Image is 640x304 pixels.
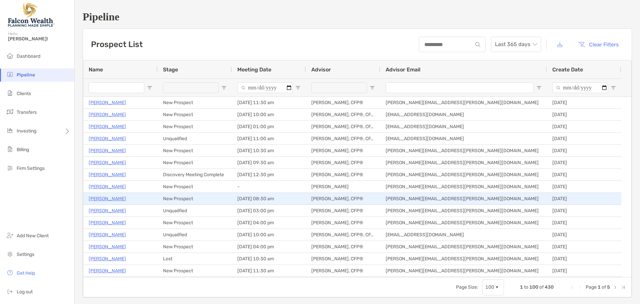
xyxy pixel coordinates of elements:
p: [PERSON_NAME] [89,231,126,239]
span: of [602,284,606,290]
span: Last 365 days [495,37,537,52]
p: [PERSON_NAME] [89,243,126,251]
div: 100 [485,284,494,290]
span: Investing [17,128,36,134]
div: New Prospect [158,121,232,132]
div: New Prospect [158,145,232,157]
input: Meeting Date Filter Input [237,82,293,93]
div: [DATE] [547,217,621,229]
span: Name [89,66,103,73]
div: Page Size [482,279,504,295]
span: 100 [529,284,538,290]
div: [PERSON_NAME][EMAIL_ADDRESS][PERSON_NAME][DOMAIN_NAME] [380,97,547,108]
div: [PERSON_NAME], CFP® [306,157,380,169]
input: Advisor Email Filter Input [386,82,534,93]
div: [DATE] [547,157,621,169]
a: [PERSON_NAME] [89,122,126,131]
h3: Prospect List [91,40,143,49]
div: New Prospect [158,217,232,229]
p: [PERSON_NAME] [89,219,126,227]
div: [DATE] [547,253,621,265]
div: [PERSON_NAME], CFP®, CFA® [306,133,380,144]
input: Name Filter Input [89,82,144,93]
span: Settings [17,252,34,257]
span: 5 [607,284,610,290]
div: New Prospect [158,109,232,120]
div: [PERSON_NAME][EMAIL_ADDRESS][PERSON_NAME][DOMAIN_NAME] [380,169,547,181]
button: Open Filter Menu [147,85,152,90]
img: firm-settings icon [6,164,14,172]
div: [DATE] 11:30 am [232,97,306,108]
a: [PERSON_NAME] [89,195,126,203]
img: dashboard icon [6,52,14,60]
div: [PERSON_NAME][EMAIL_ADDRESS][PERSON_NAME][DOMAIN_NAME] [380,193,547,205]
div: [DATE] [547,229,621,241]
span: Billing [17,147,29,153]
img: Falcon Wealth Planning Logo [8,3,55,27]
img: input icon [475,42,480,47]
a: [PERSON_NAME] [89,159,126,167]
div: [PERSON_NAME], CFP®, CFA® [306,121,380,132]
a: [PERSON_NAME] [89,98,126,107]
span: 1 [520,284,523,290]
div: [EMAIL_ADDRESS][DOMAIN_NAME] [380,121,547,132]
a: [PERSON_NAME] [89,146,126,155]
span: Clients [17,91,31,96]
div: [DATE] 12:30 pm [232,169,306,181]
div: [DATE] [547,133,621,144]
img: billing icon [6,145,14,153]
div: [PERSON_NAME], CFP® [306,265,380,277]
div: [DATE] [547,145,621,157]
div: [PERSON_NAME][EMAIL_ADDRESS][PERSON_NAME][DOMAIN_NAME] [380,205,547,217]
div: [DATE] [547,181,621,193]
div: Unqualified [158,229,232,241]
div: [EMAIL_ADDRESS][DOMAIN_NAME] [380,229,547,241]
div: First Page [570,285,575,290]
div: [PERSON_NAME][EMAIL_ADDRESS][PERSON_NAME][DOMAIN_NAME] [380,241,547,253]
div: Discovery Meeting Complete [158,169,232,181]
span: 1 [598,284,601,290]
div: [DATE] 01:00 pm [232,121,306,132]
span: Pipeline [17,72,35,78]
div: [DATE] [547,97,621,108]
div: [DATE] 10:00 am [232,229,306,241]
span: to [524,284,528,290]
div: [PERSON_NAME][EMAIL_ADDRESS][PERSON_NAME][DOMAIN_NAME] [380,145,547,157]
a: [PERSON_NAME] [89,183,126,191]
div: [DATE] 03:00 pm [232,205,306,217]
div: [PERSON_NAME][EMAIL_ADDRESS][PERSON_NAME][DOMAIN_NAME] [380,217,547,229]
div: [DATE] 11:00 am [232,133,306,144]
div: Unqualified [158,133,232,144]
a: [PERSON_NAME] [89,110,126,119]
p: [PERSON_NAME] [89,134,126,143]
img: add_new_client icon [6,231,14,239]
h1: Pipeline [83,11,632,23]
a: [PERSON_NAME] [89,255,126,263]
div: [PERSON_NAME], CFP® [306,193,380,205]
div: New Prospect [158,97,232,108]
span: Advisor Email [386,66,420,73]
span: [PERSON_NAME]! [8,36,70,42]
div: Page Size: [456,284,478,290]
div: Next Page [613,285,618,290]
div: [EMAIL_ADDRESS][DOMAIN_NAME] [380,109,547,120]
span: Meeting Date [237,66,271,73]
img: pipeline icon [6,70,14,78]
img: clients icon [6,89,14,97]
div: Lost [158,253,232,265]
div: [PERSON_NAME], CFP® [306,217,380,229]
div: [PERSON_NAME][EMAIL_ADDRESS][PERSON_NAME][DOMAIN_NAME] [380,253,547,265]
div: [DATE] 08:30 am [232,193,306,205]
span: 430 [545,284,554,290]
div: [DATE] [547,169,621,181]
p: [PERSON_NAME] [89,267,126,275]
div: [PERSON_NAME], CFP® [306,241,380,253]
img: transfers icon [6,108,14,116]
div: - [232,181,306,193]
button: Open Filter Menu [295,85,301,90]
input: Create Date Filter Input [552,82,608,93]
